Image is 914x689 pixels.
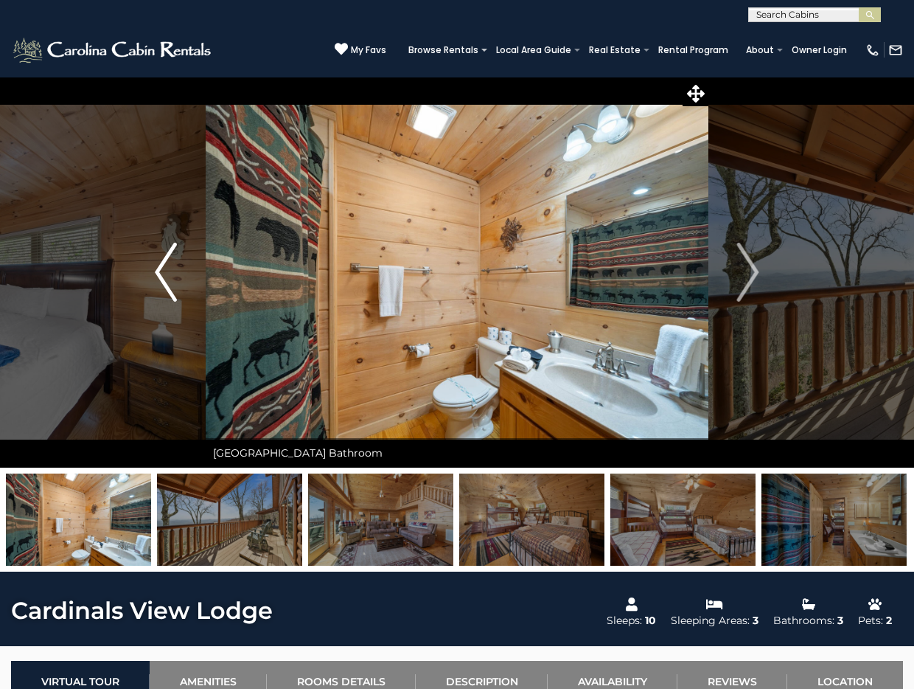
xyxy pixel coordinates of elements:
[784,40,854,60] a: Owner Login
[739,40,781,60] a: About
[708,77,788,468] button: Next
[489,40,579,60] a: Local Area Guide
[351,44,386,57] span: My Favs
[401,40,486,60] a: Browse Rentals
[126,77,206,468] button: Previous
[335,42,386,58] a: My Favs
[308,474,453,566] img: 168440659
[206,438,708,468] div: [GEOGRAPHIC_DATA] Bathroom
[610,474,756,566] img: 168440671
[865,43,880,58] img: phone-regular-white.png
[11,35,215,65] img: White-1-2.png
[157,474,302,566] img: 168440677
[651,40,736,60] a: Rental Program
[888,43,903,58] img: mail-regular-white.png
[582,40,648,60] a: Real Estate
[155,243,177,302] img: arrow
[459,474,604,566] img: 168440670
[6,474,151,566] img: 168440668
[761,474,907,566] img: 168440674
[737,243,759,302] img: arrow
